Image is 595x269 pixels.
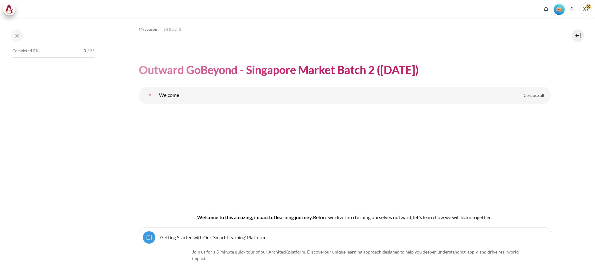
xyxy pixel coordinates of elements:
[87,48,95,54] span: / 25
[554,4,565,15] img: Level #1
[192,249,519,261] span: .
[12,47,95,64] a: Completed 0% 0 / 25
[84,48,86,54] span: 0
[159,214,531,221] h4: Welcome to this amazing, impactful learning journey.
[519,90,549,101] a: Collapse all
[159,249,531,262] p: Join us for a 5-minute quick tour of our ArchitecK platform. Discover
[580,3,592,15] a: User menu
[3,3,19,15] a: Architeck Architeck
[568,5,577,14] button: Languages
[139,27,157,32] span: My courses
[554,3,565,15] div: Level #1
[5,5,14,14] img: Architeck
[551,3,567,15] a: Level #1
[164,26,181,33] a: SG Batch 2
[139,63,419,77] h1: Outward GoBeyond - Singapore Market Batch 2 ([DATE])
[164,27,181,32] span: SG Batch 2
[143,89,156,102] a: Welcome!
[139,24,551,34] nav: Navigation bar
[139,26,157,33] a: My courses
[160,234,265,240] a: Getting Started with Our 'Smart-Learning' Platform
[192,249,519,261] span: our unique learning approach designed to help you deepen understanding, apply, and drive real-wor...
[12,48,38,54] span: Completed 0%
[524,93,544,99] span: Collapse all
[316,214,491,220] span: efore we dive into turning ourselves outward, let's learn how we will learn together.
[580,3,592,15] span: XT
[313,214,316,220] span: B
[541,5,551,14] div: Show notification window with no new notifications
